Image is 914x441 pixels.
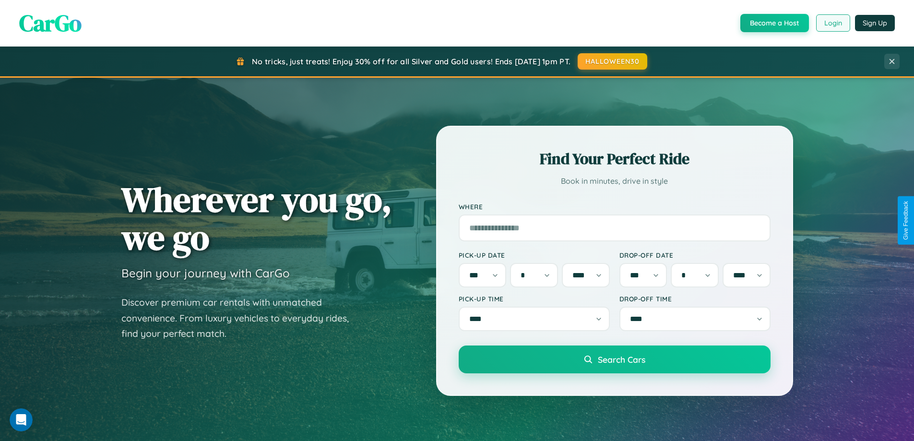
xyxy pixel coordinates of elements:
[459,148,771,169] h2: Find Your Perfect Ride
[252,57,570,66] span: No tricks, just treats! Enjoy 30% off for all Silver and Gold users! Ends [DATE] 1pm PT.
[459,295,610,303] label: Pick-up Time
[459,203,771,211] label: Where
[598,354,645,365] span: Search Cars
[459,251,610,259] label: Pick-up Date
[619,295,771,303] label: Drop-off Time
[121,180,392,256] h1: Wherever you go, we go
[10,408,33,431] iframe: Intercom live chat
[19,7,82,39] span: CarGo
[740,14,809,32] button: Become a Host
[816,14,850,32] button: Login
[619,251,771,259] label: Drop-off Date
[902,201,909,240] div: Give Feedback
[578,53,647,70] button: HALLOWEEN30
[121,295,361,342] p: Discover premium car rentals with unmatched convenience. From luxury vehicles to everyday rides, ...
[459,346,771,373] button: Search Cars
[855,15,895,31] button: Sign Up
[459,174,771,188] p: Book in minutes, drive in style
[121,266,290,280] h3: Begin your journey with CarGo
